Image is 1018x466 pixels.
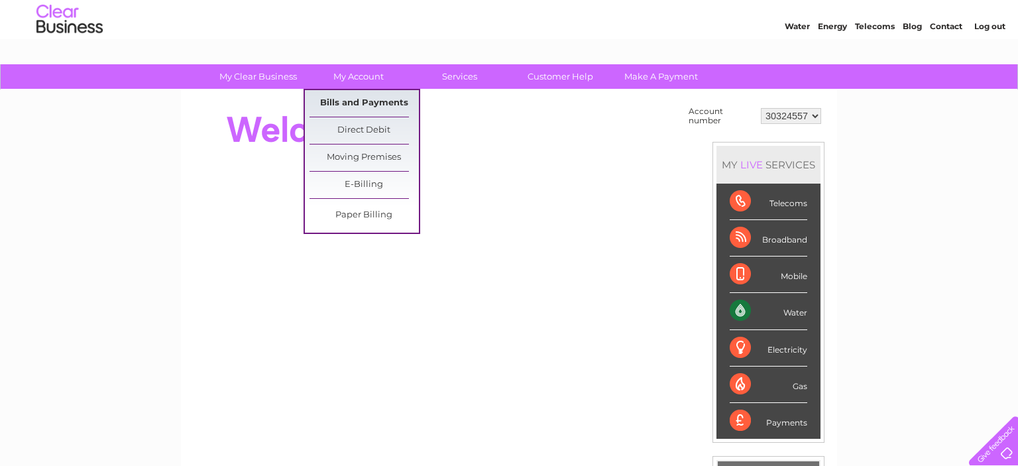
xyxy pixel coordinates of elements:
[310,90,419,117] a: Bills and Payments
[903,56,922,66] a: Blog
[738,158,765,171] div: LIVE
[685,103,758,129] td: Account number
[606,64,716,89] a: Make A Payment
[730,220,807,257] div: Broadband
[730,403,807,439] div: Payments
[36,34,103,75] img: logo.png
[818,56,847,66] a: Energy
[730,257,807,293] div: Mobile
[730,293,807,329] div: Water
[730,184,807,220] div: Telecoms
[310,172,419,198] a: E-Billing
[716,146,820,184] div: MY SERVICES
[197,7,823,64] div: Clear Business is a trading name of Verastar Limited (registered in [GEOGRAPHIC_DATA] No. 3667643...
[310,117,419,144] a: Direct Debit
[974,56,1005,66] a: Log out
[405,64,514,89] a: Services
[304,64,414,89] a: My Account
[506,64,615,89] a: Customer Help
[785,56,810,66] a: Water
[930,56,962,66] a: Contact
[310,202,419,229] a: Paper Billing
[768,7,860,23] a: 0333 014 3131
[855,56,895,66] a: Telecoms
[730,367,807,403] div: Gas
[310,145,419,171] a: Moving Premises
[203,64,313,89] a: My Clear Business
[730,330,807,367] div: Electricity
